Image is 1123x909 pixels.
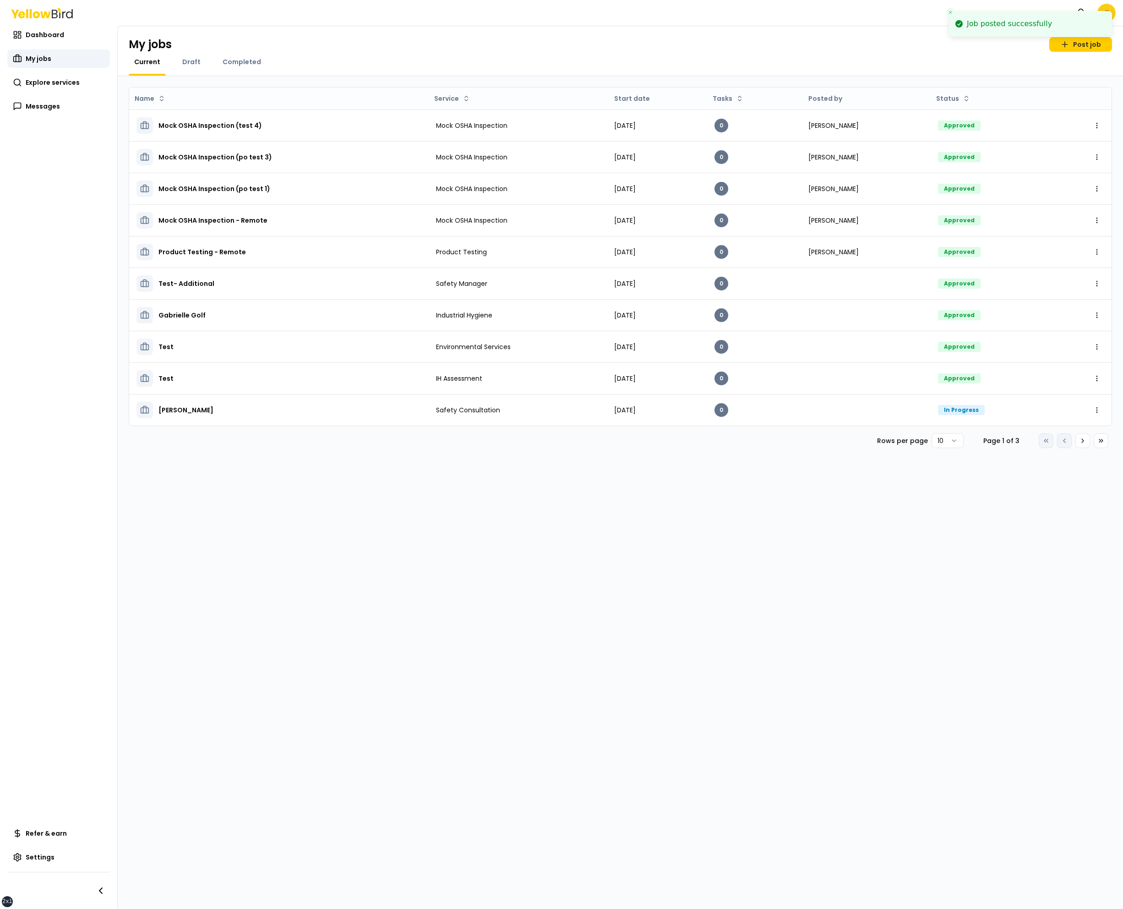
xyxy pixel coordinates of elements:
[434,94,459,103] span: Service
[938,120,981,131] div: Approved
[614,247,636,257] span: [DATE]
[1049,37,1112,52] a: Post job
[2,898,12,905] div: 2xl
[938,215,981,225] div: Approved
[801,110,931,141] td: [PERSON_NAME]
[801,236,931,268] td: [PERSON_NAME]
[938,247,981,257] div: Approved
[134,57,160,66] span: Current
[158,339,174,355] h3: Test
[436,247,487,257] span: Product Testing
[801,141,931,173] td: [PERSON_NAME]
[614,121,636,130] span: [DATE]
[135,94,154,103] span: Name
[158,212,267,229] h3: Mock OSHA Inspection - Remote
[946,8,955,17] button: Close toast
[436,405,500,415] span: Safety Consultation
[614,279,636,288] span: [DATE]
[436,121,507,130] span: Mock OSHA Inspection
[158,402,213,418] h3: [PERSON_NAME]
[714,214,728,227] div: 0
[938,373,981,383] div: Approved
[158,117,262,134] h3: Mock OSHA Inspection (test 4)
[26,78,80,87] span: Explore services
[932,91,974,106] button: Status
[7,26,110,44] a: Dashboard
[713,94,732,103] span: Tasks
[26,30,64,39] span: Dashboard
[217,57,267,66] a: Completed
[158,149,272,165] h3: Mock OSHA Inspection (po test 3)
[614,342,636,351] span: [DATE]
[938,279,981,289] div: Approved
[1097,4,1116,22] span: JL
[714,119,728,132] div: 0
[614,216,636,225] span: [DATE]
[436,184,507,193] span: Mock OSHA Inspection
[801,204,931,236] td: [PERSON_NAME]
[714,277,728,290] div: 0
[936,94,959,103] span: Status
[158,181,270,197] h3: Mock OSHA Inspection (po test 1)
[436,216,507,225] span: Mock OSHA Inspection
[709,91,747,106] button: Tasks
[158,244,246,260] h3: Product Testing - Remote
[436,311,492,320] span: Industrial Hygiene
[436,153,507,162] span: Mock OSHA Inspection
[801,88,931,110] th: Posted by
[436,342,511,351] span: Environmental Services
[614,405,636,415] span: [DATE]
[223,57,261,66] span: Completed
[436,279,487,288] span: Safety Manager
[614,153,636,162] span: [DATE]
[938,310,981,320] div: Approved
[26,829,67,838] span: Refer & earn
[177,57,206,66] a: Draft
[714,182,728,196] div: 0
[938,152,981,162] div: Approved
[714,150,728,164] div: 0
[129,57,166,66] a: Current
[614,311,636,320] span: [DATE]
[26,102,60,111] span: Messages
[607,88,707,110] th: Start date
[714,245,728,259] div: 0
[158,275,214,292] h3: Test- Additional
[714,340,728,354] div: 0
[877,436,928,445] p: Rows per page
[714,308,728,322] div: 0
[431,91,474,106] button: Service
[978,436,1024,445] div: Page 1 of 3
[7,824,110,843] a: Refer & earn
[158,307,206,323] h3: Gabrielle Golf
[938,184,981,194] div: Approved
[614,184,636,193] span: [DATE]
[938,405,985,415] div: In Progress
[801,173,931,204] td: [PERSON_NAME]
[967,18,1052,29] div: Job posted successfully
[7,73,110,92] a: Explore services
[938,342,981,352] div: Approved
[158,370,174,387] h3: Test
[714,372,728,385] div: 0
[7,49,110,68] a: My jobs
[182,57,201,66] span: Draft
[436,374,482,383] span: IH Assessment
[714,403,728,417] div: 0
[129,37,172,52] h1: My jobs
[7,97,110,115] a: Messages
[7,848,110,866] a: Settings
[26,853,55,862] span: Settings
[614,374,636,383] span: [DATE]
[26,54,51,63] span: My jobs
[131,91,169,106] button: Name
